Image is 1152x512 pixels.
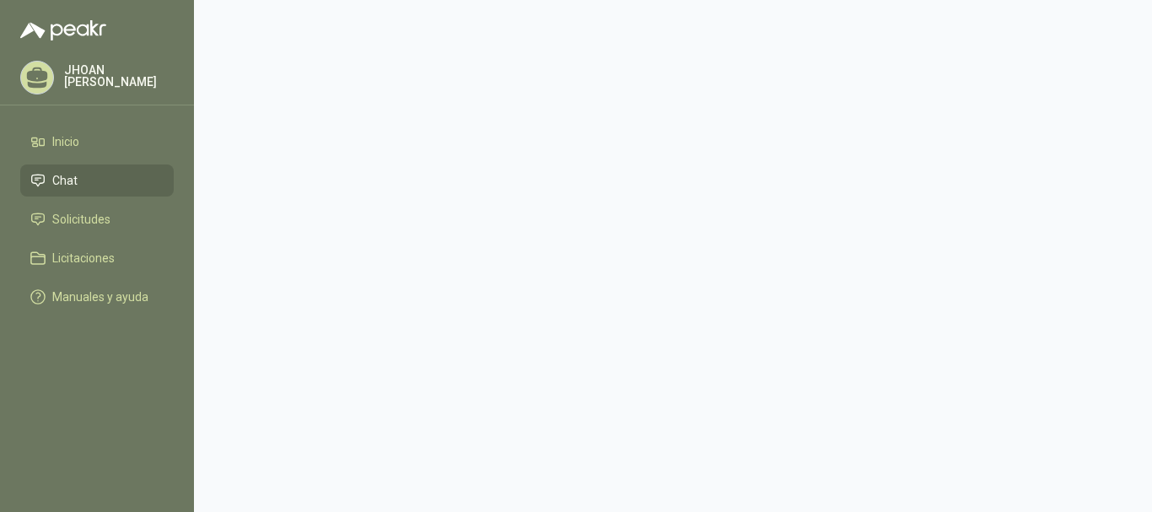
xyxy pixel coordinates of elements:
span: Licitaciones [52,249,115,267]
span: Solicitudes [52,210,110,229]
img: Logo peakr [20,20,106,40]
p: JHOAN [PERSON_NAME] [64,64,174,88]
a: Solicitudes [20,203,174,235]
span: Inicio [52,132,79,151]
span: Manuales y ayuda [52,288,148,306]
span: Chat [52,171,78,190]
a: Licitaciones [20,242,174,274]
a: Manuales y ayuda [20,281,174,313]
a: Inicio [20,126,174,158]
a: Chat [20,164,174,197]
